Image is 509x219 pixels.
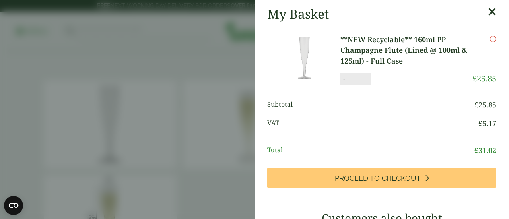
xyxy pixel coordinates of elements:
span: £ [474,145,478,155]
bdi: 31.02 [474,145,496,155]
a: Remove this item [490,34,496,44]
bdi: 25.85 [472,73,496,84]
bdi: 5.17 [478,118,496,128]
span: £ [474,100,478,109]
button: - [341,76,347,82]
span: Subtotal [267,99,474,110]
a: **NEW Recyclable** 160ml PP Champagne Flute (Lined @ 100ml & 125ml) - Full Case [340,34,472,66]
span: £ [472,73,477,84]
button: + [363,76,371,82]
span: Total [267,145,474,156]
span: Proceed to Checkout [335,174,421,183]
h2: My Basket [267,6,329,21]
span: £ [478,118,482,128]
a: Proceed to Checkout [267,168,496,188]
span: VAT [267,118,478,129]
bdi: 25.85 [474,100,496,109]
button: Open CMP widget [4,196,23,215]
